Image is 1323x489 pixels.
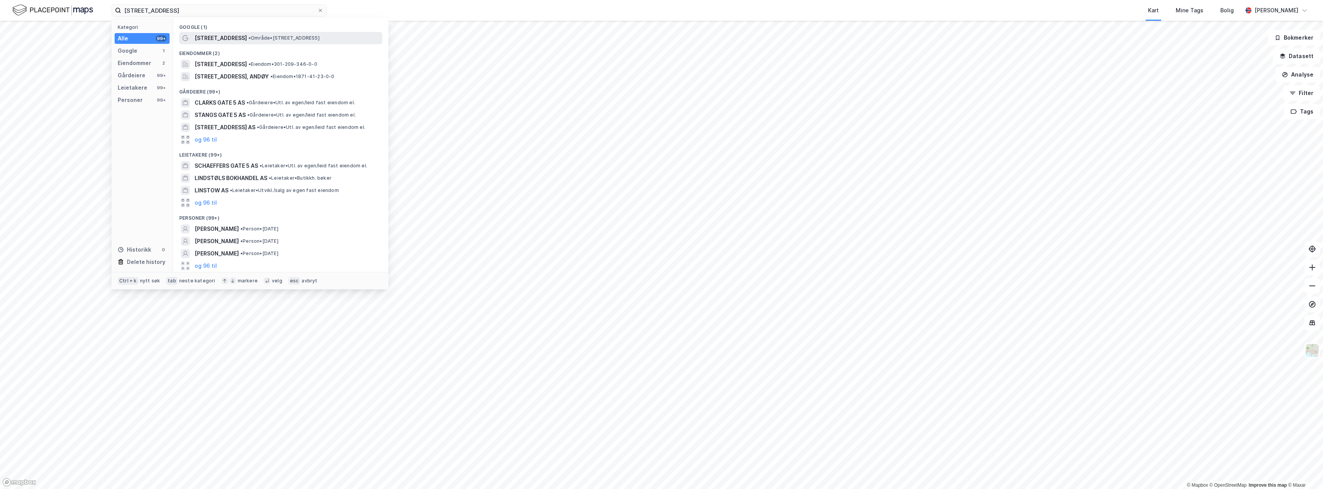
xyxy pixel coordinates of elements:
span: Område • [STREET_ADDRESS] [248,35,320,41]
button: Bokmerker [1268,30,1320,45]
div: Gårdeiere [118,71,145,80]
div: Bolig [1220,6,1234,15]
div: 99+ [156,85,167,91]
div: Personer (99+) [173,209,388,223]
a: Improve this map [1249,482,1287,488]
img: Z [1305,343,1320,358]
span: Eiendom • 1871-41-23-0-0 [270,73,335,80]
div: Eiendommer (2) [173,44,388,58]
div: avbryt [302,278,317,284]
button: Filter [1283,85,1320,101]
span: Gårdeiere • Utl. av egen/leid fast eiendom el. [257,124,365,130]
span: [STREET_ADDRESS] [195,60,247,69]
span: • [269,175,271,181]
a: OpenStreetMap [1210,482,1247,488]
span: • [240,238,243,244]
span: • [248,35,251,41]
div: Gårdeiere (99+) [173,83,388,97]
div: esc [288,277,300,285]
span: • [240,250,243,256]
span: • [247,112,250,118]
span: Person • [DATE] [240,238,278,244]
button: og 96 til [195,198,217,207]
span: • [240,226,243,232]
div: markere [238,278,258,284]
span: [STREET_ADDRESS] AS [195,123,255,132]
div: Leietakere (99+) [173,146,388,160]
div: 99+ [156,97,167,103]
span: [PERSON_NAME] [195,249,239,258]
span: Person • [DATE] [240,250,278,257]
span: Gårdeiere • Utl. av egen/leid fast eiendom el. [247,100,355,106]
span: LINDSTØLS BOKHANDEL AS [195,174,267,183]
div: tab [166,277,178,285]
a: Mapbox [1187,482,1208,488]
button: Datasett [1273,48,1320,64]
div: 2 [160,60,167,66]
div: nytt søk [140,278,160,284]
div: Google [118,46,137,55]
span: Leietaker • Utl. av egen/leid fast eiendom el. [260,163,367,169]
span: Gårdeiere • Utl. av egen/leid fast eiendom el. [247,112,356,118]
span: [STREET_ADDRESS] [195,33,247,43]
span: [STREET_ADDRESS], ANDØY [195,72,269,81]
span: Leietaker • Utvikl./salg av egen fast eiendom [230,187,339,194]
div: 99+ [156,35,167,42]
div: Eiendommer [118,58,151,68]
div: neste kategori [179,278,215,284]
span: Leietaker • Butikkh. bøker [269,175,332,181]
span: • [248,61,251,67]
img: logo.f888ab2527a4732fd821a326f86c7f29.svg [12,3,93,17]
div: Google (1) [173,18,388,32]
button: Analyse [1275,67,1320,82]
a: Mapbox homepage [2,478,36,487]
div: Ctrl + k [118,277,138,285]
div: 99+ [156,72,167,78]
span: Eiendom • 301-209-346-0-0 [248,61,317,67]
div: 0 [160,247,167,253]
div: Mine Tags [1176,6,1203,15]
span: • [230,187,232,193]
button: og 96 til [195,261,217,270]
button: og 96 til [195,135,217,144]
span: CLARKS GATE 5 AS [195,98,245,107]
div: Personer [118,95,143,105]
div: Kart [1148,6,1159,15]
span: SCHAEFFERS GATE 5 AS [195,161,258,170]
div: [PERSON_NAME] [1255,6,1298,15]
div: velg [272,278,282,284]
div: Historikk [118,245,151,254]
span: • [260,163,262,169]
span: • [270,73,273,79]
span: • [257,124,259,130]
span: [PERSON_NAME] [195,237,239,246]
input: Søk på adresse, matrikkel, gårdeiere, leietakere eller personer [121,5,317,16]
button: Tags [1284,104,1320,119]
div: Kategori [118,24,170,30]
iframe: Chat Widget [1285,452,1323,489]
div: 1 [160,48,167,54]
div: Leietakere [118,83,147,92]
div: Delete history [127,257,165,267]
span: STANGS GATE 5 AS [195,110,246,120]
span: Person • [DATE] [240,226,278,232]
span: LINSTOW AS [195,186,228,195]
div: Alle [118,34,128,43]
span: • [247,100,249,105]
span: [PERSON_NAME] [195,224,239,234]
